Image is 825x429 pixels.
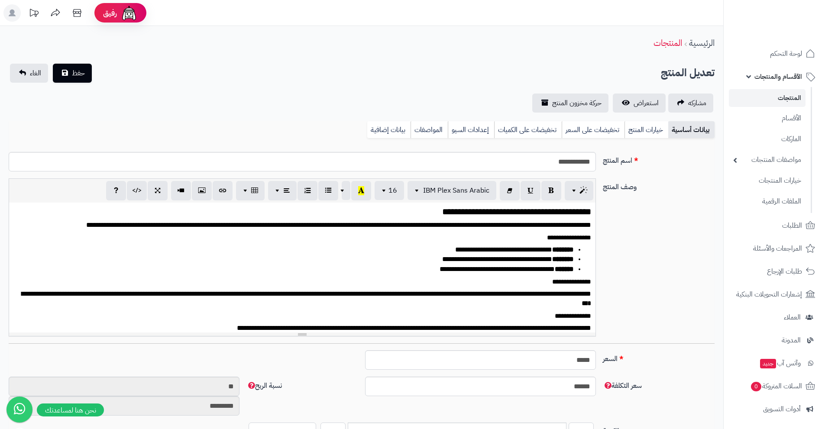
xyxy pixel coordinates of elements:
a: تحديثات المنصة [23,4,45,24]
span: العملاء [784,311,801,323]
a: الطلبات [729,215,820,236]
span: إشعارات التحويلات البنكية [736,288,802,300]
span: المدونة [782,334,801,346]
a: الأقسام [729,109,806,128]
a: المواصفات [411,121,448,139]
h2: تعديل المنتج [661,64,715,82]
span: الغاء [30,68,41,78]
a: تخفيضات على الكميات [494,121,562,139]
span: طلبات الإرجاع [767,265,802,277]
label: اسم المنتج [599,152,718,166]
span: رفيق [103,8,117,18]
a: إشعارات التحويلات البنكية [729,284,820,305]
span: أدوات التسويق [763,403,801,415]
span: السلات المتروكة [750,380,802,392]
button: 16 [375,181,404,200]
a: إعدادات السيو [448,121,494,139]
a: بيانات إضافية [367,121,411,139]
a: العملاء [729,307,820,328]
a: مشاركه [668,94,713,113]
span: وآتس آب [759,357,801,369]
a: مواصفات المنتجات [729,151,806,169]
a: المنتجات [654,36,682,49]
span: مشاركه [688,98,706,108]
img: ai-face.png [120,4,138,22]
a: الغاء [10,64,48,83]
a: تخفيضات على السعر [562,121,624,139]
a: وآتس آبجديد [729,353,820,374]
a: الماركات [729,130,806,148]
a: الرئيسية [689,36,715,49]
a: لوحة التحكم [729,43,820,64]
button: IBM Plex Sans Arabic [408,181,496,200]
span: حفظ [72,68,85,78]
span: نسبة الربح [246,381,282,391]
a: أدوات التسويق [729,399,820,419]
a: خيارات المنتجات [729,171,806,190]
span: لوحة التحكم [770,48,802,60]
span: استعراض [634,98,659,108]
img: logo-2.png [766,24,817,42]
span: جديد [760,359,776,368]
a: المدونة [729,330,820,351]
a: المنتجات [729,89,806,107]
label: وصف المنتج [599,178,718,192]
span: حركة مخزون المنتج [552,98,602,108]
span: 0 [751,382,761,391]
a: بيانات أساسية [668,121,715,139]
span: المراجعات والأسئلة [753,242,802,255]
span: الطلبات [782,219,802,232]
a: المراجعات والأسئلة [729,238,820,259]
a: طلبات الإرجاع [729,261,820,282]
span: سعر التكلفة [603,381,642,391]
a: السلات المتروكة0 [729,376,820,397]
a: الملفات الرقمية [729,192,806,211]
span: الأقسام والمنتجات [754,71,802,83]
a: استعراض [613,94,666,113]
a: حركة مخزون المنتج [532,94,608,113]
a: خيارات المنتج [624,121,668,139]
span: IBM Plex Sans Arabic [423,185,489,196]
span: 16 [388,185,397,196]
label: السعر [599,350,718,364]
button: حفظ [53,64,92,83]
